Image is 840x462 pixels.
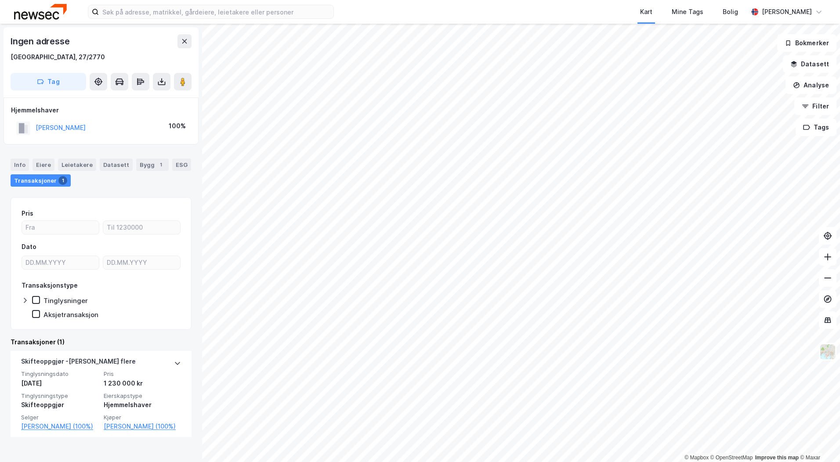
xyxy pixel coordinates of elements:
div: Tinglysninger [43,296,88,305]
span: Tinglysningsdato [21,370,98,378]
div: Transaksjonstype [22,280,78,291]
div: Hjemmelshaver [11,105,191,115]
input: Til 1230000 [103,221,180,234]
div: Kontrollprogram for chat [796,420,840,462]
iframe: Chat Widget [796,420,840,462]
div: 100% [169,121,186,131]
div: 1 [156,160,165,169]
input: Søk på adresse, matrikkel, gårdeiere, leietakere eller personer [99,5,333,18]
div: ESG [172,159,191,171]
div: Skifteoppgjør [21,400,98,410]
div: [DATE] [21,378,98,389]
img: newsec-logo.f6e21ccffca1b3a03d2d.png [14,4,67,19]
span: Eierskapstype [104,392,181,400]
div: [PERSON_NAME] [762,7,812,17]
span: Tinglysningstype [21,392,98,400]
div: [GEOGRAPHIC_DATA], 27/2770 [11,52,105,62]
span: Pris [104,370,181,378]
a: Improve this map [755,455,799,461]
div: Bolig [723,7,738,17]
div: Hjemmelshaver [104,400,181,410]
a: OpenStreetMap [710,455,753,461]
div: Mine Tags [672,7,703,17]
button: Datasett [783,55,836,73]
div: Ingen adresse [11,34,71,48]
div: Transaksjoner (1) [11,337,192,347]
input: DD.MM.YYYY [22,256,99,269]
div: Aksjetransaksjon [43,310,98,319]
div: Eiere [33,159,54,171]
button: Bokmerker [777,34,836,52]
div: Info [11,159,29,171]
div: 1 230 000 kr [104,378,181,389]
div: Bygg [136,159,169,171]
div: Pris [22,208,33,219]
a: [PERSON_NAME] (100%) [21,421,98,432]
input: DD.MM.YYYY [103,256,180,269]
button: Analyse [786,76,836,94]
div: Dato [22,242,36,252]
a: Mapbox [684,455,709,461]
button: Tags [796,119,836,136]
button: Tag [11,73,86,90]
div: Kart [640,7,652,17]
div: Datasett [100,159,133,171]
div: Skifteoppgjør - [PERSON_NAME] flere [21,356,136,370]
a: [PERSON_NAME] (100%) [104,421,181,432]
div: Transaksjoner [11,174,71,187]
span: Selger [21,414,98,421]
img: Z [819,343,836,360]
input: Fra [22,221,99,234]
div: 1 [58,176,67,185]
span: Kjøper [104,414,181,421]
div: Leietakere [58,159,96,171]
button: Filter [794,97,836,115]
